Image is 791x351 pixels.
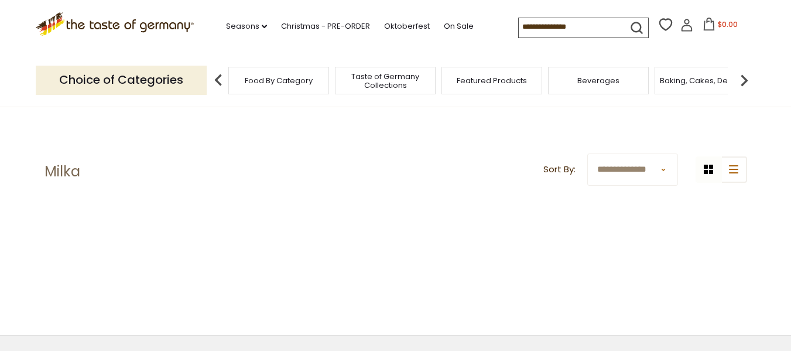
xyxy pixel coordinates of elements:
[543,162,576,177] label: Sort By:
[384,20,430,33] a: Oktoberfest
[577,76,619,85] a: Beverages
[444,20,474,33] a: On Sale
[732,69,756,92] img: next arrow
[660,76,751,85] a: Baking, Cakes, Desserts
[36,66,207,94] p: Choice of Categories
[226,20,267,33] a: Seasons
[696,18,745,35] button: $0.00
[207,69,230,92] img: previous arrow
[457,76,527,85] a: Featured Products
[44,163,80,180] h1: Milka
[245,76,313,85] a: Food By Category
[338,72,432,90] a: Taste of Germany Collections
[281,20,370,33] a: Christmas - PRE-ORDER
[718,19,738,29] span: $0.00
